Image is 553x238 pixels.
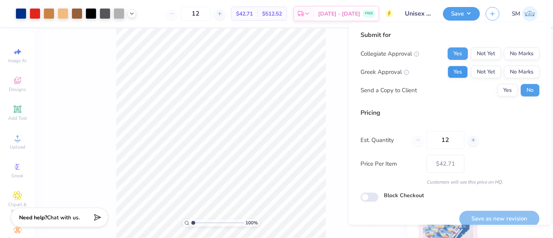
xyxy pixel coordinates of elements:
label: Price Per Item [360,159,421,168]
span: Add Text [8,115,27,121]
img: Shruthi Mohan [522,6,537,21]
strong: Need help? [19,214,47,221]
span: [DATE] - [DATE] [318,10,360,18]
input: Untitled Design [399,6,437,21]
div: Customers will see this price on HQ. [360,178,539,185]
label: Est. Quantity [360,136,407,145]
div: Pricing [360,108,539,117]
button: No [521,84,539,96]
div: Send a Copy to Client [360,86,417,95]
span: Greek [12,173,24,179]
span: Image AI [9,58,27,64]
span: $42.71 [236,10,253,18]
button: Yes [448,66,468,78]
span: Chat with us. [47,214,80,221]
button: Not Yet [471,66,501,78]
span: Upload [10,144,25,150]
button: No Marks [504,47,539,60]
div: Submit for [360,30,539,40]
span: FREE [365,11,373,16]
button: Yes [448,47,468,60]
div: Collegiate Approval [360,49,419,58]
input: – – [427,131,464,149]
button: Not Yet [471,47,501,60]
span: 100 % [246,219,258,226]
label: Block Checkout [384,191,424,199]
span: $512.52 [262,10,282,18]
button: No Marks [504,66,539,78]
span: SM [512,9,520,18]
button: Save [443,7,480,21]
div: Greek Approval [360,68,409,77]
span: Clipart & logos [4,201,31,214]
a: SM [512,6,537,21]
button: Yes [497,84,518,96]
span: Designs [9,86,26,93]
input: – – [180,7,211,21]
